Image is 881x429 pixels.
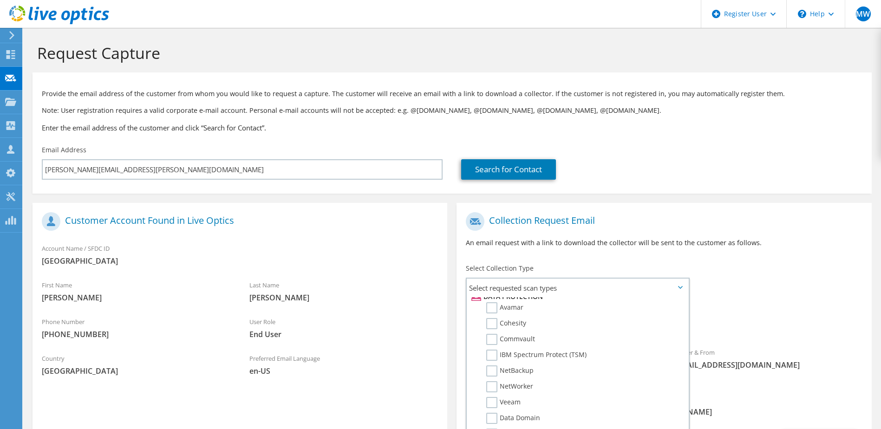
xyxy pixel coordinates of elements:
[42,329,231,339] span: [PHONE_NUMBER]
[457,343,664,385] div: To
[249,329,438,339] span: End User
[486,365,534,377] label: NetBackup
[37,43,862,63] h1: Request Capture
[240,349,448,381] div: Preferred Email Language
[467,279,688,297] span: Select requested scan types
[240,312,448,344] div: User Role
[42,145,86,155] label: Email Address
[42,366,231,376] span: [GEOGRAPHIC_DATA]
[249,366,438,376] span: en-US
[486,381,533,392] label: NetWorker
[42,123,862,133] h3: Enter the email address of the customer and click “Search for Contact”.
[486,413,540,424] label: Data Domain
[33,275,240,307] div: First Name
[42,89,862,99] p: Provide the email address of the customer from whom you would like to request a capture. The cust...
[42,212,433,231] h1: Customer Account Found in Live Optics
[486,397,521,408] label: Veeam
[33,349,240,381] div: Country
[457,301,871,338] div: Requested Collections
[673,360,862,370] span: [EMAIL_ADDRESS][DOMAIN_NAME]
[42,292,231,303] span: [PERSON_NAME]
[486,350,587,361] label: IBM Spectrum Protect (TSM)
[798,10,806,18] svg: \n
[486,302,523,313] label: Avamar
[486,318,526,329] label: Cohesity
[461,159,556,180] a: Search for Contact
[42,256,438,266] span: [GEOGRAPHIC_DATA]
[466,238,862,248] p: An email request with a link to download the collector will be sent to the customer as follows.
[486,334,535,345] label: Commvault
[466,264,534,273] label: Select Collection Type
[249,292,438,303] span: [PERSON_NAME]
[33,239,447,271] div: Account Name / SFDC ID
[466,212,857,231] h1: Collection Request Email
[457,390,871,422] div: CC & Reply To
[664,343,872,375] div: Sender & From
[856,6,871,21] span: MW
[42,105,862,116] p: Note: User registration requires a valid corporate e-mail account. Personal e-mail accounts will ...
[240,275,448,307] div: Last Name
[33,312,240,344] div: Phone Number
